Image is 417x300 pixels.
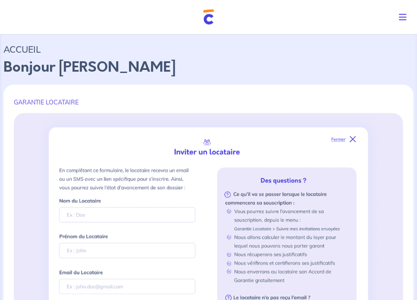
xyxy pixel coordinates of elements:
p: GARANTIE LOCATAIRE [14,98,403,106]
button: Toggle navigation [392,6,417,28]
p: ACCUEIL [3,41,414,57]
p: Bonjour [PERSON_NAME] [3,57,414,78]
img: Cautioneo [203,9,214,25]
